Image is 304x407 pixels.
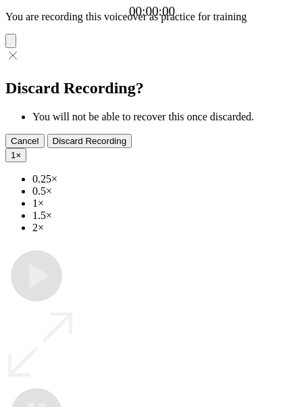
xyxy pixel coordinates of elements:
li: 1× [32,197,299,210]
li: 2× [32,222,299,234]
a: 00:00:00 [129,4,175,19]
button: 1× [5,148,26,162]
li: 1.5× [32,210,299,222]
span: 1 [11,150,16,160]
p: You are recording this voiceover as practice for training [5,11,299,23]
h2: Discard Recording? [5,79,299,97]
li: 0.25× [32,173,299,185]
button: Discard Recording [47,134,132,148]
li: You will not be able to recover this once discarded. [32,111,299,123]
button: Cancel [5,134,45,148]
li: 0.5× [32,185,299,197]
